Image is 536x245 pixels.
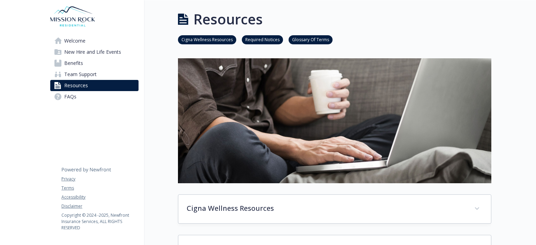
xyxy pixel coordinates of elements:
a: Disclaimer [61,203,138,209]
a: Terms [61,185,138,191]
a: Glossary Of Terms [289,36,333,43]
span: Welcome [64,35,85,46]
a: Privacy [61,176,138,182]
h1: Resources [193,9,263,30]
span: Resources [64,80,88,91]
a: Cigna Wellness Resources [178,36,236,43]
a: Required Notices [242,36,283,43]
span: New Hire and Life Events [64,46,121,58]
a: Resources [50,80,139,91]
span: FAQs [64,91,76,102]
div: Cigna Wellness Resources [178,195,491,223]
img: resources page banner [178,58,491,183]
a: Team Support [50,69,139,80]
p: Cigna Wellness Resources [187,203,466,214]
span: Benefits [64,58,83,69]
a: FAQs [50,91,139,102]
a: Benefits [50,58,139,69]
p: Copyright © 2024 - 2025 , Newfront Insurance Services, ALL RIGHTS RESERVED [61,212,138,231]
a: Welcome [50,35,139,46]
a: Accessibility [61,194,138,200]
span: Team Support [64,69,97,80]
a: New Hire and Life Events [50,46,139,58]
